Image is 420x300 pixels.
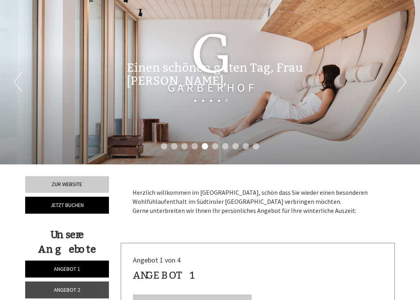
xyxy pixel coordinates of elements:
[133,188,383,215] p: Herzlich willkommen im [GEOGRAPHIC_DATA], schön dass Sie wieder einen besonderen Wohlfühlaufentha...
[25,197,109,214] a: Jetzt buchen
[54,265,80,272] span: Angebot 1
[133,268,196,283] div: Angebot 1
[54,286,80,293] span: Angebot 2
[25,176,109,193] a: Zur Website
[133,255,181,265] span: Angebot 1 von 4
[25,227,109,257] div: Unsere Angebote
